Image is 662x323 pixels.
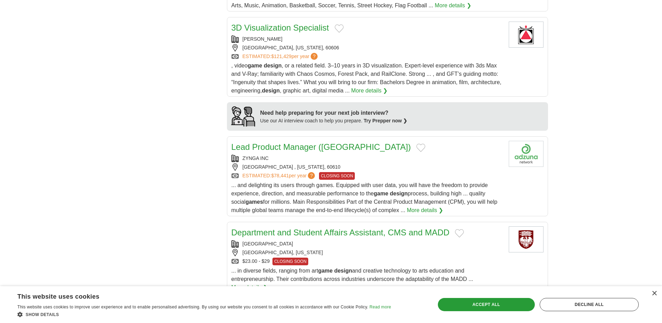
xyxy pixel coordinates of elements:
span: , video , or a related field. 3–10 years in 3D visualization. Expert-level experience with 3ds Ma... [231,63,501,94]
div: Show details [17,311,391,318]
div: Decline all [540,298,639,311]
span: $121,429 [271,54,291,59]
img: Company logo [509,141,544,167]
a: [GEOGRAPHIC_DATA] [243,241,293,247]
span: ? [308,172,315,179]
a: More details ❯ [231,283,268,292]
div: Use our AI interview coach to help you prepare. [260,117,408,124]
a: ESTIMATED:$121,429per year? [243,53,319,60]
button: Add to favorite jobs [335,24,344,33]
span: ? [311,53,318,60]
div: ZYNGA INC [231,155,503,162]
a: 3D Visualization Specialist [231,23,329,32]
span: ... in diverse fields, ranging from art and creative technology to arts education and entrepreneu... [231,268,473,282]
div: [GEOGRAPHIC_DATA] , [US_STATE], 60610 [231,163,503,171]
span: $78,441 [271,173,289,178]
img: Gannett Fleming logo [509,22,544,48]
a: More details ❯ [351,87,388,95]
a: Try Prepper now ❯ [364,118,408,123]
a: Department and Student Affairs Assistant, CMS and MADD [231,228,450,237]
strong: design [264,63,282,68]
span: ... and delighting its users through games. Equipped with user data, you will have the freedom to... [231,182,498,213]
a: More details ❯ [435,1,471,10]
a: ESTIMATED:$78,441per year? [243,172,317,180]
div: [GEOGRAPHIC_DATA], [US_STATE], 60606 [231,44,503,51]
span: CLOSING SOON [272,258,308,265]
button: Add to favorite jobs [416,144,425,152]
span: This website uses cookies to improve user experience and to enable personalised advertising. By u... [17,305,368,309]
div: Need help preparing for your next job interview? [260,109,408,117]
span: Show details [26,312,59,317]
a: More details ❯ [407,206,443,215]
strong: design [390,191,408,196]
strong: game [374,191,389,196]
strong: design [334,268,352,274]
a: Lead Product Manager ([GEOGRAPHIC_DATA]) [231,142,411,152]
strong: game [248,63,262,68]
div: This website uses cookies [17,290,374,301]
button: Add to favorite jobs [455,229,464,237]
strong: games [245,199,263,205]
span: CLOSING SOON [319,172,355,180]
img: University of Chicago logo [509,226,544,252]
div: Accept all [438,298,535,311]
strong: design [262,88,280,94]
a: Read more, opens a new window [369,305,391,309]
div: $23.00 - $29 [231,258,503,265]
div: Close [652,291,657,296]
strong: game [318,268,333,274]
a: [PERSON_NAME] [243,36,283,42]
div: [GEOGRAPHIC_DATA], [US_STATE] [231,249,503,256]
